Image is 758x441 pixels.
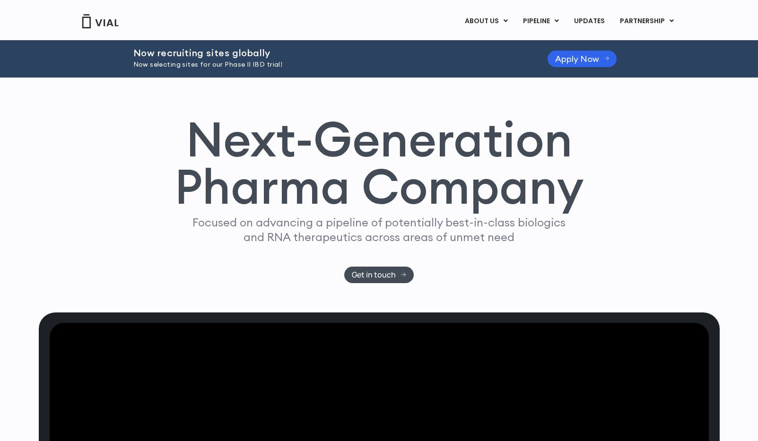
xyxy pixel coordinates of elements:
a: ABOUT USMenu Toggle [457,13,515,29]
span: Get in touch [352,271,396,278]
a: PIPELINEMenu Toggle [515,13,566,29]
a: Apply Now [548,51,617,67]
p: Focused on advancing a pipeline of potentially best-in-class biologics and RNA therapeutics acros... [189,215,570,244]
h2: Now recruiting sites globally [133,48,524,58]
span: Apply Now [555,55,599,62]
a: UPDATES [566,13,612,29]
a: Get in touch [344,267,414,283]
img: Vial Logo [81,14,119,28]
h1: Next-Generation Pharma Company [174,115,584,211]
a: PARTNERSHIPMenu Toggle [612,13,681,29]
p: Now selecting sites for our Phase II IBD trial! [133,60,524,70]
